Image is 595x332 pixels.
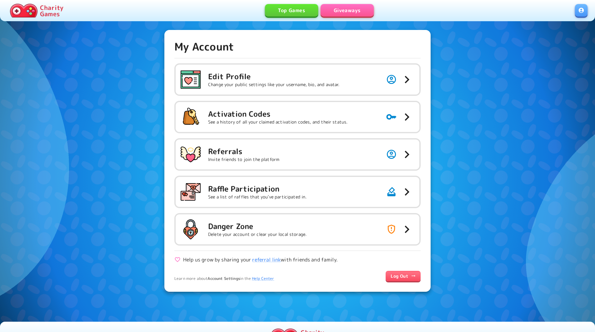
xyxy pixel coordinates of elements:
p: Change your public settings like your username, bio, and avatar. [208,81,340,88]
button: Danger ZoneDelete your account or clear your local storage. [176,214,419,244]
a: Help Center [252,276,274,281]
p: See a list of raffles that you've participated in. [208,194,307,200]
h5: Edit Profile [208,71,340,81]
p: See a history of all your claimed activation codes, and their status. [208,119,347,125]
a: referral link [252,256,281,263]
span: Learn more about in the [174,276,274,282]
p: Delete your account or clear your local storage. [208,231,307,237]
a: Log Out [386,271,421,281]
a: Charity Games [7,2,66,19]
button: Edit ProfileChange your public settings like your username, bio, and avatar. [176,65,419,95]
p: Charity Games [40,4,63,17]
b: Account Settings [207,276,240,281]
img: Charity.Games [10,4,37,17]
button: Activation CodesSee a history of all your claimed activation codes, and their status. [176,102,419,132]
p: Invite friends to join the platform [208,156,279,163]
a: Top Games [265,4,318,17]
h5: Activation Codes [208,109,347,119]
a: Giveaways [321,4,374,17]
h5: Raffle Participation [208,184,307,194]
button: ReferralsInvite friends to join the platform [176,139,419,169]
p: Help us grow by sharing your with friends and family. [183,256,338,263]
button: Raffle ParticipationSee a list of raffles that you've participated in. [176,177,419,207]
h4: My Account [174,40,234,53]
h5: Danger Zone [208,221,307,231]
h5: Referrals [208,146,279,156]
